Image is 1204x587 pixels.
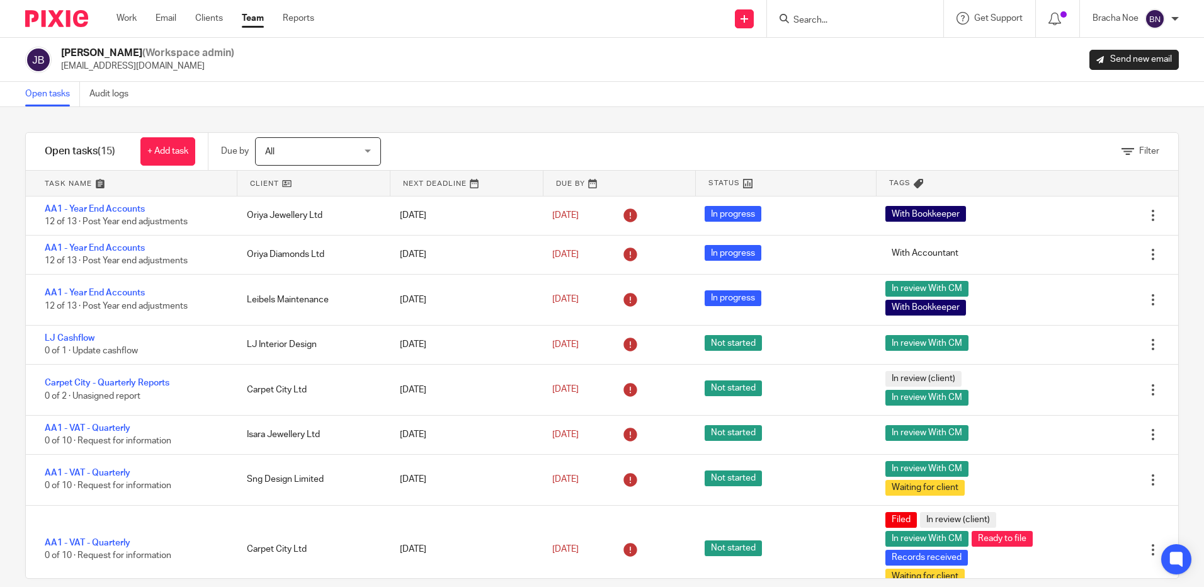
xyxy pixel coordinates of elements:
span: (15) [98,146,115,156]
span: In review With CM [885,390,968,406]
span: In progress [705,290,761,306]
img: Pixie [25,10,88,27]
a: Carpet City - Quarterly Reports [45,379,169,387]
span: Not started [705,470,762,486]
input: Search [792,15,906,26]
div: [DATE] [387,203,540,228]
span: In review (client) [885,371,962,387]
div: Sng Design Limited [234,467,387,492]
span: Not started [705,380,762,396]
span: Records received [885,550,968,566]
a: Email [156,12,176,25]
span: With Bookkeeper [885,206,966,222]
span: 12 of 13 · Post Year end adjustments [45,302,188,311]
span: In progress [705,245,761,261]
a: AA1 - Year End Accounts [45,244,145,253]
div: Leibels Maintenance [234,287,387,312]
img: svg%3E [25,47,52,73]
a: Team [242,12,264,25]
span: [DATE] [552,475,579,484]
div: Carpet City Ltd [234,537,387,562]
span: 12 of 13 · Post Year end adjustments [45,256,188,265]
a: AA1 - Year End Accounts [45,205,145,214]
span: In review With CM [885,531,968,547]
span: 0 of 10 · Request for information [45,482,171,491]
span: Filed [885,512,917,528]
span: In review With CM [885,281,968,297]
a: Audit logs [89,82,138,106]
span: 12 of 13 · Post Year end adjustments [45,218,188,227]
span: [DATE] [552,340,579,349]
div: [DATE] [387,332,540,357]
span: Tags [889,178,911,188]
a: Send new email [1089,50,1179,70]
a: LJ Cashflow [45,334,94,343]
span: 0 of 10 · Request for information [45,436,171,445]
div: Isara Jewellery Ltd [234,422,387,447]
div: Carpet City Ltd [234,377,387,402]
span: [DATE] [552,295,579,304]
span: Waiting for client [885,569,965,584]
a: Work [116,12,137,25]
span: [DATE] [552,545,579,554]
span: Ready to file [972,531,1033,547]
a: Clients [195,12,223,25]
span: [DATE] [552,385,579,394]
div: [DATE] [387,242,540,267]
h1: Open tasks [45,145,115,158]
a: + Add task [140,137,195,166]
h2: [PERSON_NAME] [61,47,234,60]
div: [DATE] [387,422,540,447]
span: [DATE] [552,211,579,220]
span: In review With CM [885,461,968,477]
a: AA1 - Year End Accounts [45,288,145,297]
p: Due by [221,145,249,157]
span: With Bookkeeper [885,300,966,316]
div: [DATE] [387,287,540,312]
span: Not started [705,425,762,441]
span: Get Support [974,14,1023,23]
a: AA1 - VAT - Quarterly [45,469,130,477]
span: In progress [705,206,761,222]
p: [EMAIL_ADDRESS][DOMAIN_NAME] [61,60,234,72]
span: In review With CM [885,425,968,441]
span: In review With CM [885,335,968,351]
span: Waiting for client [885,480,965,496]
span: With Accountant [885,245,965,261]
span: Not started [705,540,762,556]
span: [DATE] [552,250,579,259]
div: Oriya Diamonds Ltd [234,242,387,267]
a: Open tasks [25,82,80,106]
span: Not started [705,335,762,351]
div: [DATE] [387,537,540,562]
a: Reports [283,12,314,25]
span: 0 of 2 · Unasigned report [45,392,140,401]
img: svg%3E [1145,9,1165,29]
span: (Workspace admin) [142,48,234,58]
div: [DATE] [387,467,540,492]
span: Status [708,178,740,188]
a: AA1 - VAT - Quarterly [45,424,130,433]
span: All [265,147,275,156]
div: [DATE] [387,377,540,402]
div: LJ Interior Design [234,332,387,357]
div: Oriya Jewellery Ltd [234,203,387,228]
span: 0 of 10 · Request for information [45,552,171,561]
p: Bracha Noe [1093,12,1139,25]
span: In review (client) [920,512,996,528]
span: Filter [1139,147,1159,156]
a: AA1 - VAT - Quarterly [45,539,130,547]
span: [DATE] [552,430,579,439]
span: 0 of 1 · Update cashflow [45,346,138,355]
